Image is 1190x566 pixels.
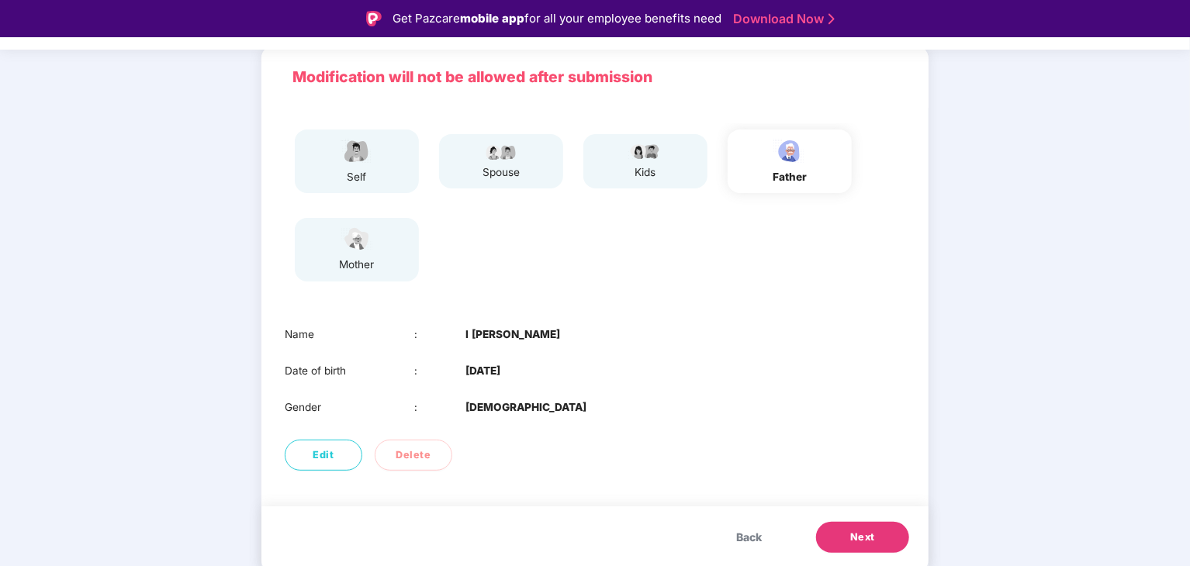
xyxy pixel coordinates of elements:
span: Back [736,529,762,546]
div: kids [626,164,665,181]
img: svg+xml;base64,PHN2ZyBpZD0iRmF0aGVyX2ljb24iIHhtbG5zPSJodHRwOi8vd3d3LnczLm9yZy8yMDAwL3N2ZyIgeG1sbn... [770,137,809,164]
img: svg+xml;base64,PHN2ZyB4bWxucz0iaHR0cDovL3d3dy53My5vcmcvMjAwMC9zdmciIHdpZHRoPSI1NCIgaGVpZ2h0PSIzOC... [337,226,376,253]
p: Modification will not be allowed after submission [292,65,898,88]
img: svg+xml;base64,PHN2ZyB4bWxucz0iaHR0cDovL3d3dy53My5vcmcvMjAwMC9zdmciIHdpZHRoPSI5Ny44OTciIGhlaWdodD... [482,142,521,160]
b: [DEMOGRAPHIC_DATA] [465,399,586,416]
b: I [PERSON_NAME] [465,326,560,343]
div: Date of birth [285,363,414,379]
button: Next [816,522,909,553]
div: mother [337,257,376,273]
img: Logo [366,11,382,26]
img: svg+xml;base64,PHN2ZyB4bWxucz0iaHR0cDovL3d3dy53My5vcmcvMjAwMC9zdmciIHdpZHRoPSI3OS4wMzciIGhlaWdodD... [626,142,665,160]
div: self [337,169,376,185]
div: spouse [482,164,521,181]
div: father [770,169,809,185]
div: Gender [285,399,414,416]
span: Edit [313,447,334,463]
button: Edit [285,440,362,471]
span: Delete [396,447,431,463]
img: Stroke [829,11,835,27]
div: Get Pazcare for all your employee benefits need [393,9,721,28]
button: Delete [375,440,452,471]
strong: mobile app [460,11,524,26]
img: svg+xml;base64,PHN2ZyBpZD0iRW1wbG95ZWVfbWFsZSIgeG1sbnM9Imh0dHA6Ly93d3cudzMub3JnLzIwMDAvc3ZnIiB3aW... [337,137,376,164]
a: Download Now [733,11,830,27]
span: Next [850,530,875,545]
button: Back [721,522,777,553]
b: [DATE] [465,363,500,379]
div: : [414,363,466,379]
div: Name [285,326,414,343]
div: : [414,399,466,416]
div: : [414,326,466,343]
